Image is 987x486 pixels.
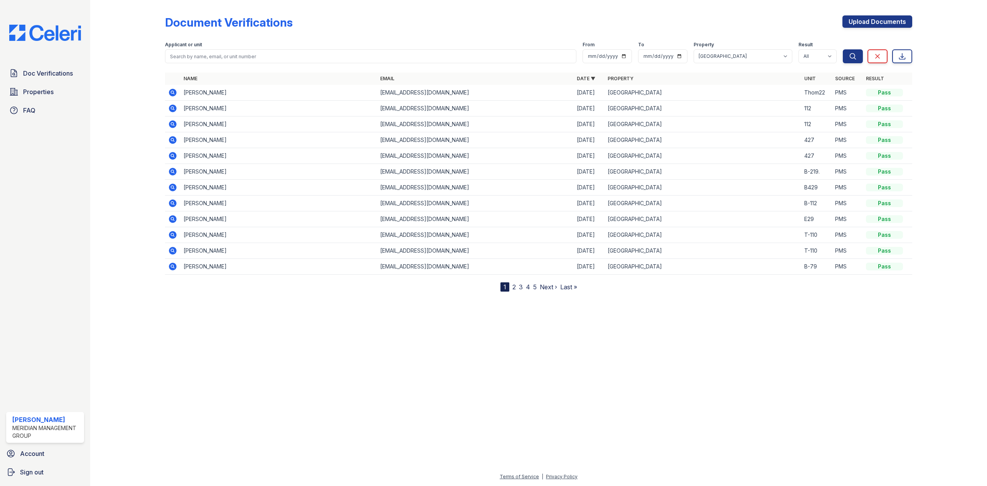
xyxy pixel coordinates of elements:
[23,69,73,78] span: Doc Verifications
[804,76,816,81] a: Unit
[500,474,539,479] a: Terms of Service
[798,42,813,48] label: Result
[184,76,197,81] a: Name
[832,164,863,180] td: PMS
[23,87,54,96] span: Properties
[574,148,605,164] td: [DATE]
[574,196,605,211] td: [DATE]
[533,283,537,291] a: 5
[866,76,884,81] a: Result
[574,180,605,196] td: [DATE]
[577,76,595,81] a: Date ▼
[832,101,863,116] td: PMS
[801,259,832,275] td: B-79
[377,101,574,116] td: [EMAIL_ADDRESS][DOMAIN_NAME]
[605,180,801,196] td: [GEOGRAPHIC_DATA]
[377,211,574,227] td: [EMAIL_ADDRESS][DOMAIN_NAME]
[842,15,912,28] a: Upload Documents
[801,85,832,101] td: Thom22
[605,227,801,243] td: [GEOGRAPHIC_DATA]
[6,84,84,100] a: Properties
[605,85,801,101] td: [GEOGRAPHIC_DATA]
[605,101,801,116] td: [GEOGRAPHIC_DATA]
[180,227,377,243] td: [PERSON_NAME]
[866,247,903,255] div: Pass
[605,196,801,211] td: [GEOGRAPHIC_DATA]
[801,211,832,227] td: E29
[3,464,87,480] a: Sign out
[801,164,832,180] td: B-219.
[560,283,577,291] a: Last »
[605,211,801,227] td: [GEOGRAPHIC_DATA]
[866,215,903,223] div: Pass
[377,116,574,132] td: [EMAIL_ADDRESS][DOMAIN_NAME]
[180,243,377,259] td: [PERSON_NAME]
[605,259,801,275] td: [GEOGRAPHIC_DATA]
[180,101,377,116] td: [PERSON_NAME]
[866,184,903,191] div: Pass
[574,116,605,132] td: [DATE]
[835,76,855,81] a: Source
[574,101,605,116] td: [DATE]
[801,196,832,211] td: B-112
[866,199,903,207] div: Pass
[832,85,863,101] td: PMS
[23,106,35,115] span: FAQ
[866,136,903,144] div: Pass
[519,283,523,291] a: 3
[180,180,377,196] td: [PERSON_NAME]
[6,103,84,118] a: FAQ
[377,85,574,101] td: [EMAIL_ADDRESS][DOMAIN_NAME]
[866,231,903,239] div: Pass
[574,85,605,101] td: [DATE]
[832,148,863,164] td: PMS
[20,449,44,458] span: Account
[638,42,644,48] label: To
[832,132,863,148] td: PMS
[832,211,863,227] td: PMS
[801,180,832,196] td: B429
[866,105,903,112] div: Pass
[3,25,87,41] img: CE_Logo_Blue-a8612792a0a2168367f1c8372b55b34899dd931a85d93a1a3d3e32e68fde9ad4.png
[12,424,81,440] div: Meridian Management Group
[180,85,377,101] td: [PERSON_NAME]
[801,132,832,148] td: 427
[832,116,863,132] td: PMS
[377,132,574,148] td: [EMAIL_ADDRESS][DOMAIN_NAME]
[180,116,377,132] td: [PERSON_NAME]
[832,259,863,275] td: PMS
[180,148,377,164] td: [PERSON_NAME]
[180,211,377,227] td: [PERSON_NAME]
[377,196,574,211] td: [EMAIL_ADDRESS][DOMAIN_NAME]
[583,42,595,48] label: From
[377,148,574,164] td: [EMAIL_ADDRESS][DOMAIN_NAME]
[605,164,801,180] td: [GEOGRAPHIC_DATA]
[542,474,543,479] div: |
[801,116,832,132] td: 112
[605,116,801,132] td: [GEOGRAPHIC_DATA]
[180,196,377,211] td: [PERSON_NAME]
[866,168,903,175] div: Pass
[574,243,605,259] td: [DATE]
[377,227,574,243] td: [EMAIL_ADDRESS][DOMAIN_NAME]
[866,263,903,270] div: Pass
[608,76,633,81] a: Property
[832,196,863,211] td: PMS
[6,66,84,81] a: Doc Verifications
[574,132,605,148] td: [DATE]
[832,180,863,196] td: PMS
[574,259,605,275] td: [DATE]
[694,42,714,48] label: Property
[832,227,863,243] td: PMS
[801,148,832,164] td: 427
[500,282,509,292] div: 1
[165,49,577,63] input: Search by name, email, or unit number
[180,259,377,275] td: [PERSON_NAME]
[377,243,574,259] td: [EMAIL_ADDRESS][DOMAIN_NAME]
[866,120,903,128] div: Pass
[377,180,574,196] td: [EMAIL_ADDRESS][DOMAIN_NAME]
[165,15,293,29] div: Document Verifications
[380,76,394,81] a: Email
[165,42,202,48] label: Applicant or unit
